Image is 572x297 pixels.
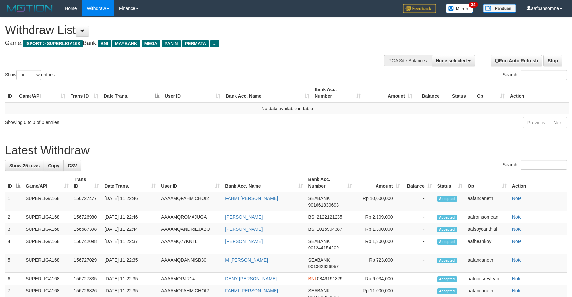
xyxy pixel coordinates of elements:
span: Show 25 rows [9,163,40,168]
td: Rp 6,034,000 [355,273,403,285]
td: aafsoycanthlai [465,223,509,235]
a: Note [512,214,522,220]
th: Bank Acc. Number: activate to sort column ascending [306,173,355,192]
td: SUPERLIGA168 [23,223,71,235]
span: BSI [308,214,316,220]
th: Bank Acc. Number: activate to sort column ascending [312,84,363,102]
a: DENY [PERSON_NAME] [225,276,277,281]
td: - [403,254,435,273]
td: 3 [5,223,23,235]
td: AAAAMQ77KNTL [158,235,222,254]
th: Balance [415,84,449,102]
th: Date Trans.: activate to sort column ascending [102,173,158,192]
th: Trans ID: activate to sort column ascending [68,84,101,102]
a: [PERSON_NAME] [225,214,263,220]
span: Accepted [437,227,457,232]
th: Op: activate to sort column ascending [465,173,509,192]
th: Bank Acc. Name: activate to sort column ascending [223,84,312,102]
label: Search: [503,160,567,170]
div: Showing 0 to 0 of 0 entries [5,116,234,126]
td: SUPERLIGA168 [23,211,71,223]
input: Search: [521,160,567,170]
a: FAHMI [PERSON_NAME] [225,288,278,293]
th: Amount: activate to sort column ascending [363,84,415,102]
span: Copy 0849191329 to clipboard [317,276,343,281]
span: SEABANK [308,288,330,293]
td: Rp 1,300,000 [355,223,403,235]
td: SUPERLIGA168 [23,273,71,285]
th: Status [449,84,474,102]
td: [DATE] 11:22:35 [102,254,158,273]
td: [DATE] 11:22:46 [102,192,158,211]
td: SUPERLIGA168 [23,254,71,273]
td: - [403,211,435,223]
td: [DATE] 11:22:44 [102,223,158,235]
td: [DATE] 11:22:35 [102,273,158,285]
td: AAAAMQROMAJUGA [158,211,222,223]
span: BNI [308,276,316,281]
th: Trans ID: activate to sort column ascending [71,173,102,192]
td: AAAAMQFAHMICHOI2 [158,192,222,211]
div: PGA Site Balance / [384,55,431,66]
td: AAAAMQRJR14 [158,273,222,285]
input: Search: [521,70,567,80]
span: Accepted [437,196,457,202]
span: SEABANK [308,257,330,263]
a: Stop [543,55,562,66]
a: FAHMI [PERSON_NAME] [225,196,278,201]
td: Rp 723,000 [355,254,403,273]
th: Balance: activate to sort column ascending [403,173,435,192]
th: User ID: activate to sort column ascending [158,173,222,192]
td: 4 [5,235,23,254]
td: aafandaneth [465,254,509,273]
td: 156687398 [71,223,102,235]
a: Note [512,257,522,263]
th: Op: activate to sort column ascending [474,84,507,102]
span: None selected [436,58,467,63]
td: SUPERLIGA168 [23,235,71,254]
td: [DATE] 11:22:46 [102,211,158,223]
a: Note [512,227,522,232]
td: - [403,273,435,285]
td: SUPERLIGA168 [23,192,71,211]
span: MEGA [142,40,160,47]
td: 156726980 [71,211,102,223]
td: 2 [5,211,23,223]
td: Rp 2,109,000 [355,211,403,223]
h1: Latest Withdraw [5,144,567,157]
th: Bank Acc. Name: activate to sort column ascending [222,173,305,192]
span: Copy [48,163,59,168]
td: 1 [5,192,23,211]
select: Showentries [16,70,41,80]
h1: Withdraw List [5,24,375,37]
a: [PERSON_NAME] [225,239,263,244]
th: Amount: activate to sort column ascending [355,173,403,192]
td: Rp 10,000,000 [355,192,403,211]
td: 156742098 [71,235,102,254]
label: Search: [503,70,567,80]
td: aafromsomean [465,211,509,223]
th: ID: activate to sort column descending [5,173,23,192]
td: aafandaneth [465,192,509,211]
label: Show entries [5,70,55,80]
a: Note [512,276,522,281]
td: - [403,223,435,235]
td: 156727029 [71,254,102,273]
a: Note [512,288,522,293]
span: 34 [469,2,478,8]
span: BSI [308,227,316,232]
a: Note [512,239,522,244]
th: Action [509,173,567,192]
span: Copy 1016994387 to clipboard [317,227,342,232]
span: Accepted [437,258,457,263]
td: Rp 1,200,000 [355,235,403,254]
img: MOTION_logo.png [5,3,55,13]
th: Status: activate to sort column ascending [435,173,465,192]
button: None selected [432,55,475,66]
th: Action [507,84,569,102]
span: Accepted [437,288,457,294]
span: ... [210,40,219,47]
span: Accepted [437,239,457,245]
th: Date Trans.: activate to sort column descending [101,84,162,102]
span: PANIN [162,40,180,47]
